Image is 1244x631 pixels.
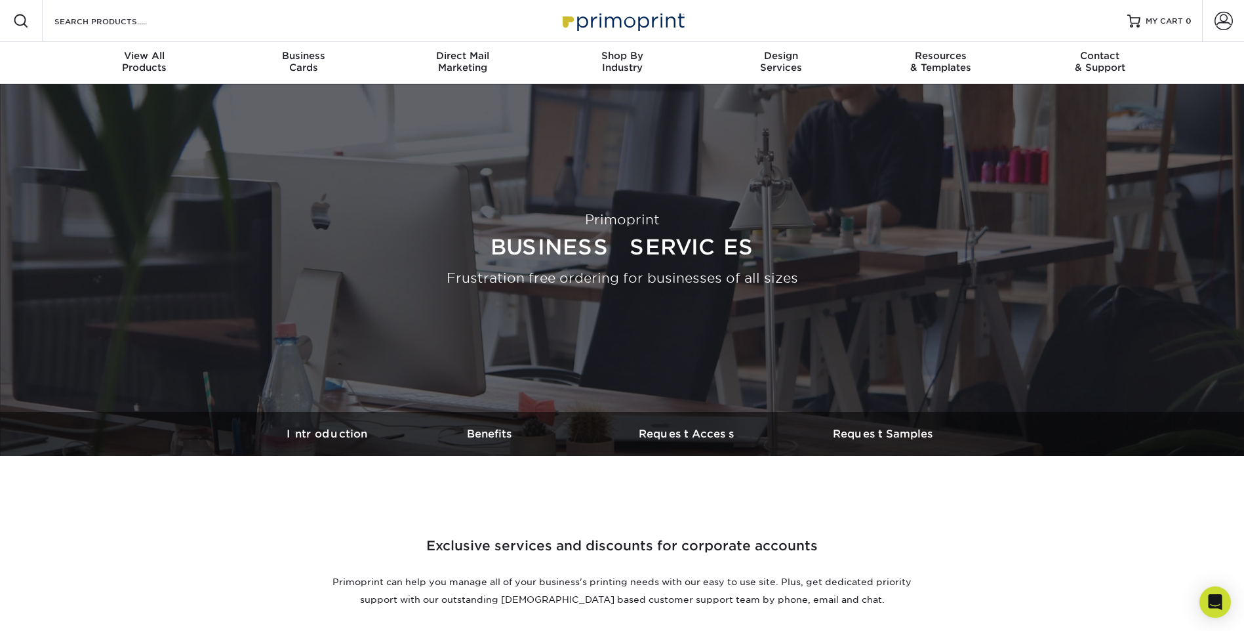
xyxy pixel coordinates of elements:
span: View All [65,50,224,62]
span: 0 [1186,16,1192,26]
div: Open Intercom Messenger [1199,586,1231,618]
img: Primoprint [557,7,688,35]
a: Request Access [590,412,786,456]
a: BusinessCards [224,42,383,84]
a: Benefits [393,412,590,456]
a: Introduction [262,412,393,456]
a: View AllProducts [65,42,224,84]
input: SEARCH PRODUCTS..... [53,13,181,29]
h1: Business Services [234,235,1011,260]
h3: Request Samples [786,428,983,440]
div: Products [65,50,224,73]
span: Resources [861,50,1020,62]
a: Request Samples [786,412,983,456]
div: Marketing [383,50,542,73]
span: MY CART [1146,16,1183,27]
a: DesignServices [702,42,861,84]
h2: Exclusive services and discounts for corporate accounts [327,535,917,568]
a: Direct MailMarketing [383,42,542,84]
h3: Introduction [262,428,393,440]
a: Shop ByIndustry [542,42,702,84]
a: Contact& Support [1020,42,1180,84]
div: Industry [542,50,702,73]
a: Resources& Templates [861,42,1020,84]
h2: Frustration free ordering for businesses of all sizes [234,270,1011,286]
div: Primoprint [234,210,1011,230]
span: Direct Mail [383,50,542,62]
h3: Benefits [393,428,590,440]
div: & Templates [861,50,1020,73]
h3: Request Access [590,428,786,440]
span: Shop By [542,50,702,62]
span: Design [702,50,861,62]
div: Services [702,50,861,73]
div: Cards [224,50,383,73]
p: Primoprint can help you manage all of your business's printing needs with our easy to use site. P... [327,573,917,609]
span: Contact [1020,50,1180,62]
span: Business [224,50,383,62]
div: & Support [1020,50,1180,73]
iframe: Google Customer Reviews [3,591,111,626]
